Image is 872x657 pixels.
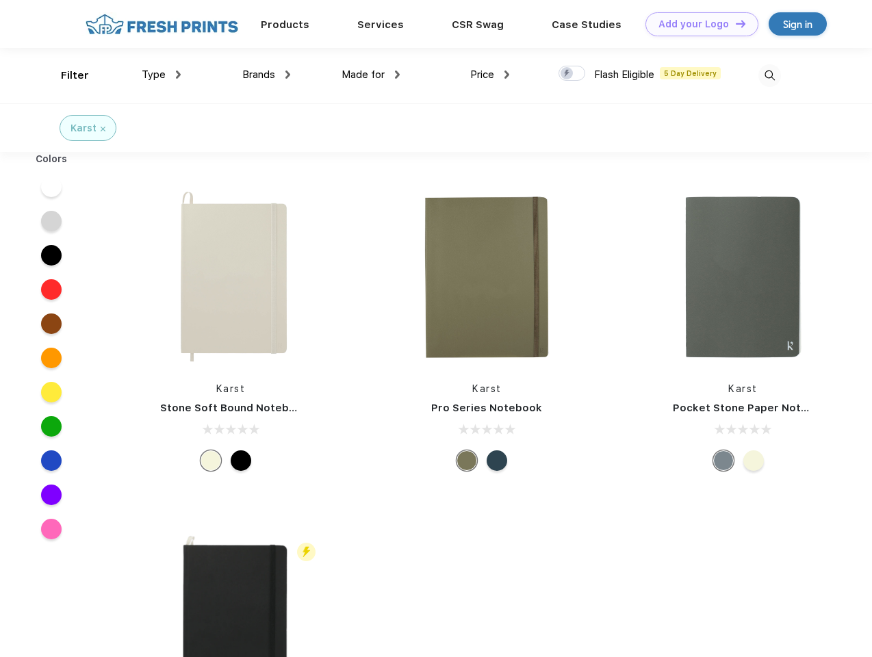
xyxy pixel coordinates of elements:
[101,127,105,131] img: filter_cancel.svg
[736,20,745,27] img: DT
[231,450,251,471] div: Black
[758,64,781,87] img: desktop_search.svg
[472,383,502,394] a: Karst
[470,68,494,81] span: Price
[594,68,654,81] span: Flash Eligible
[160,402,309,414] a: Stone Soft Bound Notebook
[201,450,221,471] div: Beige
[487,450,507,471] div: Navy
[457,450,477,471] div: Olive
[652,186,834,368] img: func=resize&h=266
[713,450,734,471] div: Gray
[70,121,97,136] div: Karst
[728,383,758,394] a: Karst
[140,186,322,368] img: func=resize&h=266
[660,67,721,79] span: 5 Day Delivery
[357,18,404,31] a: Services
[297,543,316,561] img: flash_active_toggle.svg
[743,450,764,471] div: Beige
[242,68,275,81] span: Brands
[452,18,504,31] a: CSR Swag
[261,18,309,31] a: Products
[61,68,89,83] div: Filter
[431,402,542,414] a: Pro Series Notebook
[783,16,812,32] div: Sign in
[142,68,166,81] span: Type
[216,383,246,394] a: Karst
[285,70,290,79] img: dropdown.png
[673,402,834,414] a: Pocket Stone Paper Notebook
[342,68,385,81] span: Made for
[658,18,729,30] div: Add your Logo
[769,12,827,36] a: Sign in
[81,12,242,36] img: fo%20logo%202.webp
[396,186,578,368] img: func=resize&h=266
[25,152,78,166] div: Colors
[504,70,509,79] img: dropdown.png
[176,70,181,79] img: dropdown.png
[395,70,400,79] img: dropdown.png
